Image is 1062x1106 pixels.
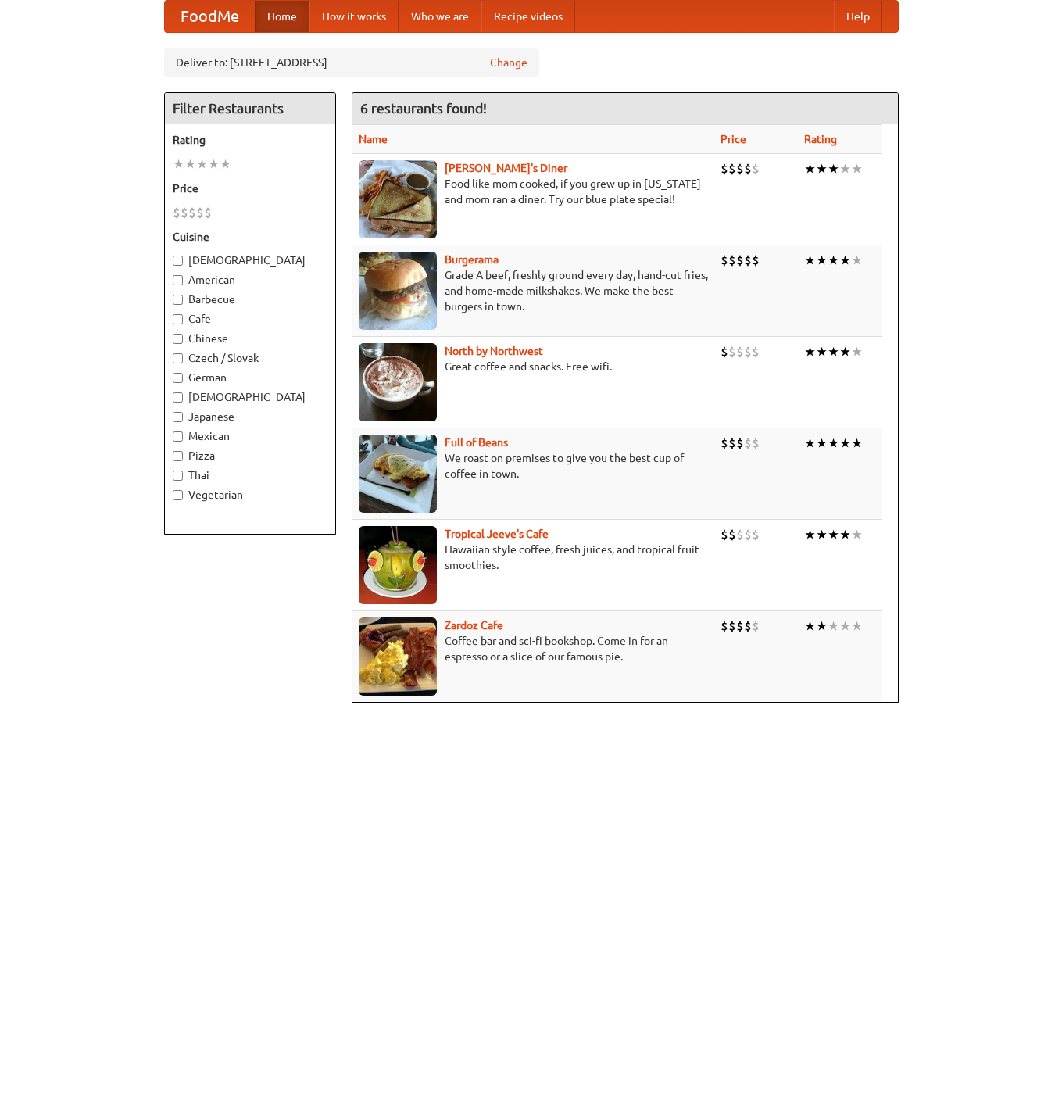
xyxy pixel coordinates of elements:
[851,160,863,177] li: ★
[839,343,851,360] li: ★
[173,353,183,363] input: Czech / Slovak
[359,359,708,374] p: Great coffee and snacks. Free wifi.
[490,55,527,70] a: Change
[752,160,760,177] li: $
[736,252,744,269] li: $
[834,1,882,32] a: Help
[736,617,744,635] li: $
[828,526,839,543] li: ★
[744,435,752,452] li: $
[399,1,481,32] a: Who we are
[359,450,708,481] p: We roast on premises to give you the best cup of coffee in town.
[752,617,760,635] li: $
[816,526,828,543] li: ★
[173,471,183,481] input: Thai
[165,93,335,124] h4: Filter Restaurants
[804,160,816,177] li: ★
[445,528,549,540] b: Tropical Jeeve's Cafe
[736,526,744,543] li: $
[359,617,437,696] img: zardoz.jpg
[173,275,183,285] input: American
[445,345,543,357] b: North by Northwest
[359,633,708,664] p: Coffee bar and sci-fi bookshop. Come in for an espresso or a slice of our famous pie.
[744,617,752,635] li: $
[728,252,736,269] li: $
[728,617,736,635] li: $
[359,160,437,238] img: sallys.jpg
[721,526,728,543] li: $
[184,156,196,173] li: ★
[445,619,503,632] a: Zardoz Cafe
[744,252,752,269] li: $
[816,160,828,177] li: ★
[804,252,816,269] li: ★
[728,343,736,360] li: $
[721,435,728,452] li: $
[828,160,839,177] li: ★
[445,253,499,266] a: Burgerama
[173,373,183,383] input: German
[173,350,327,366] label: Czech / Slovak
[173,448,327,464] label: Pizza
[851,617,863,635] li: ★
[165,1,255,32] a: FoodMe
[359,252,437,330] img: burgerama.jpg
[359,526,437,604] img: jeeves.jpg
[204,204,212,221] li: $
[721,343,728,360] li: $
[359,542,708,573] p: Hawaiian style coffee, fresh juices, and tropical fruit smoothies.
[728,435,736,452] li: $
[359,176,708,207] p: Food like mom cooked, if you grew up in [US_STATE] and mom ran a diner. Try our blue plate special!
[744,343,752,360] li: $
[173,132,327,148] h5: Rating
[173,292,327,307] label: Barbecue
[173,451,183,461] input: Pizza
[173,490,183,500] input: Vegetarian
[816,617,828,635] li: ★
[196,204,204,221] li: $
[173,487,327,503] label: Vegetarian
[851,526,863,543] li: ★
[173,156,184,173] li: ★
[173,252,327,268] label: [DEMOGRAPHIC_DATA]
[481,1,575,32] a: Recipe videos
[728,526,736,543] li: $
[173,229,327,245] h5: Cuisine
[309,1,399,32] a: How it works
[804,343,816,360] li: ★
[721,617,728,635] li: $
[208,156,220,173] li: ★
[816,343,828,360] li: ★
[360,101,487,116] ng-pluralize: 6 restaurants found!
[752,343,760,360] li: $
[851,343,863,360] li: ★
[173,467,327,483] label: Thai
[828,343,839,360] li: ★
[445,436,508,449] a: Full of Beans
[181,204,188,221] li: $
[839,617,851,635] li: ★
[173,409,327,424] label: Japanese
[173,370,327,385] label: German
[173,389,327,405] label: [DEMOGRAPHIC_DATA]
[359,133,388,145] a: Name
[752,252,760,269] li: $
[359,267,708,314] p: Grade A beef, freshly ground every day, hand-cut fries, and home-made milkshakes. We make the bes...
[804,133,837,145] a: Rating
[164,48,539,77] div: Deliver to: [STREET_ADDRESS]
[828,617,839,635] li: ★
[173,412,183,422] input: Japanese
[828,435,839,452] li: ★
[721,160,728,177] li: $
[255,1,309,32] a: Home
[721,252,728,269] li: $
[752,435,760,452] li: $
[220,156,231,173] li: ★
[173,311,327,327] label: Cafe
[736,343,744,360] li: $
[839,160,851,177] li: ★
[816,252,828,269] li: ★
[173,204,181,221] li: $
[173,334,183,344] input: Chinese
